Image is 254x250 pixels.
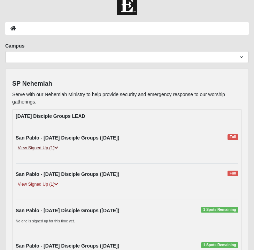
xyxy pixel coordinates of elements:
span: 1 Spots Remaining [201,207,238,213]
span: Full [228,134,238,140]
h4: SP Nehemiah [12,80,242,88]
a: View Signed Up (1) [16,181,60,188]
p: Serve with our Nehemiah Ministry to help provide security and emergency response to our worship g... [12,91,242,106]
strong: San Pablo - [DATE] Disciple Groups ([DATE]) [16,208,119,213]
label: Campus [5,42,24,49]
span: 1 Spots Remaining [201,242,238,248]
strong: San Pablo - [DATE] Disciple Groups ([DATE]) [16,135,119,141]
strong: San Pablo - [DATE] Disciple Groups ([DATE]) [16,243,119,249]
strong: San Pablo - [DATE] Disciple Groups ([DATE]) [16,171,119,177]
a: View Signed Up (1) [16,144,60,152]
span: Full [228,171,238,176]
small: No one is signed up for this time yet. [16,219,75,223]
strong: [DATE] Disciple Groups LEAD [16,113,85,119]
